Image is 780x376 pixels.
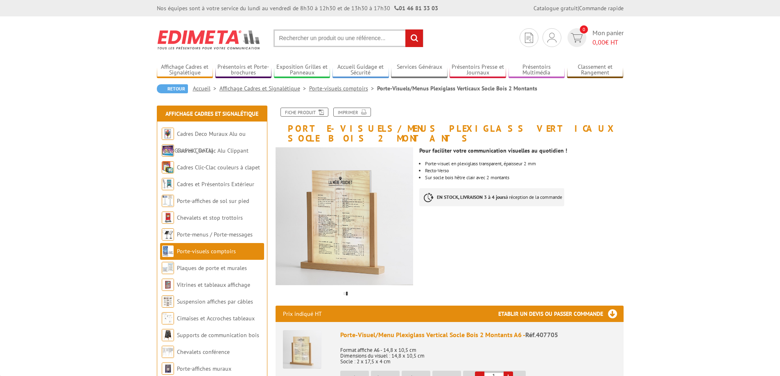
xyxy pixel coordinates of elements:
[177,315,255,322] a: Cimaises et Accroches tableaux
[177,298,253,305] a: Suspension affiches par câbles
[567,63,624,77] a: Classement et Rangement
[276,147,414,285] img: porte_visuels_menus_plexi_verticaux_socle_bois_2_montants_2.png
[450,63,506,77] a: Présentoirs Presse et Journaux
[394,5,438,12] strong: 01 46 81 33 03
[269,108,630,143] h1: Porte-Visuels/Menus Plexiglass Verticaux Socle Bois 2 Montants
[309,85,377,92] a: Porte-visuels comptoirs
[177,281,250,288] a: Vitrines et tableaux affichage
[177,164,260,171] a: Cadres Clic-Clac couleurs à clapet
[592,38,605,46] span: 0,00
[419,188,564,206] p: à réception de la commande
[419,147,567,154] strong: Pour faciliter votre communication visuelles au quotidien !
[157,84,188,93] a: Retour
[157,4,438,12] div: Nos équipes sont à votre service du lundi au vendredi de 8h30 à 12h30 et de 13h30 à 17h30
[162,128,174,140] img: Cadres Deco Muraux Alu ou Bois
[333,108,371,117] a: Imprimer
[177,180,254,188] a: Cadres et Présentoirs Extérieur
[274,29,423,47] input: Rechercher un produit ou une référence...
[162,228,174,241] img: Porte-menus / Porte-messages
[283,306,322,322] p: Prix indiqué HT
[565,28,624,47] a: devis rapide 0 Mon panier 0,00€ HT
[579,5,624,12] a: Commande rapide
[162,212,174,224] img: Chevalets et stop trottoirs
[162,362,174,375] img: Porte-affiches muraux
[425,175,623,180] div: Sur socle bois hêtre clair avec 2 montants
[498,306,624,322] h3: Etablir un devis ou passer commande
[534,5,578,12] a: Catalogue gratuit
[547,33,556,43] img: devis rapide
[162,161,174,173] img: Cadres Clic-Clac couleurs à clapet
[580,25,588,34] span: 0
[332,63,389,77] a: Accueil Guidage et Sécurité
[534,4,624,12] div: |
[177,231,253,238] a: Porte-menus / Porte-messages
[525,331,558,339] span: Réf.407705
[193,85,219,92] a: Accueil
[592,28,624,47] span: Mon panier
[162,245,174,257] img: Porte-visuels comptoirs
[274,63,330,77] a: Exposition Grilles et Panneaux
[165,110,258,117] a: Affichage Cadres et Signalétique
[425,161,623,166] div: Porte-visuel en plexiglass transparent, épaisseur 2 mm
[162,346,174,358] img: Chevalets conférence
[177,248,236,255] a: Porte-visuels comptoirs
[162,279,174,291] img: Vitrines et tableaux affichage
[177,331,259,339] a: Supports de communication bois
[177,147,249,154] a: Cadres Clic-Clac Alu Clippant
[162,329,174,341] img: Supports de communication bois
[162,262,174,274] img: Plaques de porte et murales
[340,342,616,365] p: Format affiche A6 - 14,8 x 10,5 cm Dimensions du visuel : 14,8 x 10,5 cm Socle : 2 x 17,5 x 4 cm
[157,63,213,77] a: Affichage Cadres et Signalétique
[177,348,230,356] a: Chevalets conférence
[283,330,321,369] img: Porte-Visuel/Menu Plexiglass Vertical Socle Bois 2 Montants A6
[162,295,174,308] img: Suspension affiches par câbles
[437,194,506,200] strong: EN STOCK, LIVRAISON 3 à 4 jours
[340,330,616,340] div: Porte-Visuel/Menu Plexiglass Vertical Socle Bois 2 Montants A6 -
[215,63,272,77] a: Présentoirs et Porte-brochures
[162,312,174,324] img: Cimaises et Accroches tableaux
[219,85,309,92] a: Affichage Cadres et Signalétique
[157,25,261,55] img: Edimeta
[177,214,243,221] a: Chevalets et stop trottoirs
[162,195,174,207] img: Porte-affiches de sol sur pied
[592,38,624,47] span: € HT
[280,108,328,117] a: Fiche produit
[377,84,537,92] li: Porte-Visuels/Menus Plexiglass Verticaux Socle Bois 2 Montants
[509,63,565,77] a: Présentoirs Multimédia
[571,33,583,43] img: devis rapide
[177,197,249,205] a: Porte-affiches de sol sur pied
[177,264,247,272] a: Plaques de porte et murales
[525,33,533,43] img: devis rapide
[405,29,423,47] input: rechercher
[391,63,448,77] a: Services Généraux
[162,130,246,154] a: Cadres Deco Muraux Alu ou [GEOGRAPHIC_DATA]
[162,178,174,190] img: Cadres et Présentoirs Extérieur
[177,365,231,372] a: Porte-affiches muraux
[425,168,623,173] li: Recto-Verso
